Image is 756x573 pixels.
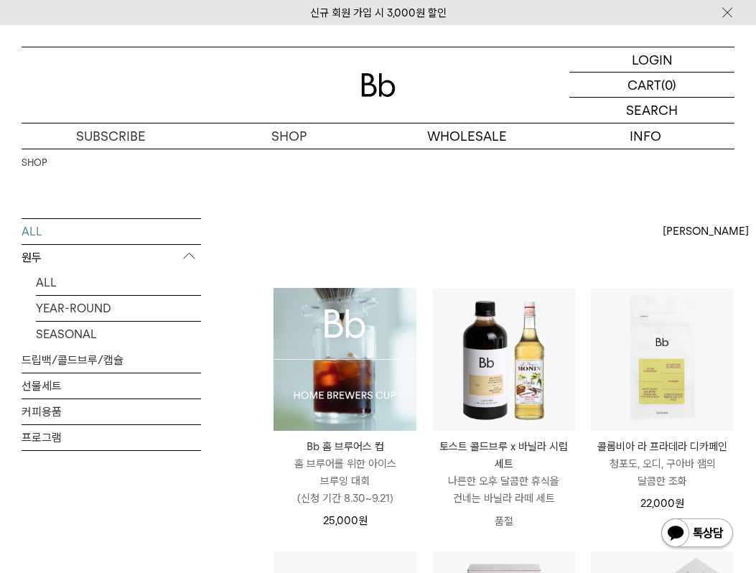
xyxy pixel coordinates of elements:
[200,124,378,149] a: SHOP
[36,296,201,321] a: YEAR-ROUND
[660,517,734,551] img: 카카오톡 채널 1:1 채팅 버튼
[432,507,575,536] p: 품절
[22,124,200,149] a: SUBSCRIBE
[569,47,734,73] a: LOGIN
[22,219,201,244] a: ALL
[626,98,678,123] p: SEARCH
[22,399,201,424] a: 커피용품
[591,288,734,431] img: 콜롬비아 라 프라데라 디카페인
[661,73,676,97] p: (0)
[432,472,575,507] p: 나른한 오후 달콤한 휴식을 건네는 바닐라 라떼 세트
[36,270,201,295] a: ALL
[632,47,673,72] p: LOGIN
[663,223,749,240] span: [PERSON_NAME]
[22,156,47,170] a: SHOP
[556,124,734,149] p: INFO
[22,245,201,271] p: 원두
[569,73,734,98] a: CART (0)
[22,373,201,399] a: 선물세트
[274,288,416,431] img: Bb 홈 브루어스 컵
[36,322,201,347] a: SEASONAL
[591,438,734,490] a: 콜롬비아 라 프라데라 디카페인 청포도, 오디, 구아바 잼의 달콤한 조화
[591,455,734,490] p: 청포도, 오디, 구아바 잼의 달콤한 조화
[432,288,575,431] img: 토스트 콜드브루 x 바닐라 시럽 세트
[640,497,684,510] span: 22,000
[591,438,734,455] p: 콜롬비아 라 프라데라 디카페인
[675,497,684,510] span: 원
[323,514,368,527] span: 25,000
[274,455,416,507] p: 홈 브루어를 위한 아이스 브루잉 대회 (신청 기간 8.30~9.21)
[358,514,368,527] span: 원
[378,124,556,149] p: WHOLESALE
[22,348,201,373] a: 드립백/콜드브루/캡슐
[432,438,575,507] a: 토스트 콜드브루 x 바닐라 시럽 세트 나른한 오후 달콤한 휴식을 건네는 바닐라 라떼 세트
[627,73,661,97] p: CART
[310,6,447,19] a: 신규 회원 가입 시 3,000원 할인
[22,425,201,450] a: 프로그램
[274,438,416,507] a: Bb 홈 브루어스 컵 홈 브루어를 위한 아이스 브루잉 대회(신청 기간 8.30~9.21)
[274,438,416,455] p: Bb 홈 브루어스 컵
[432,438,575,472] p: 토스트 콜드브루 x 바닐라 시럽 세트
[361,73,396,97] img: 로고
